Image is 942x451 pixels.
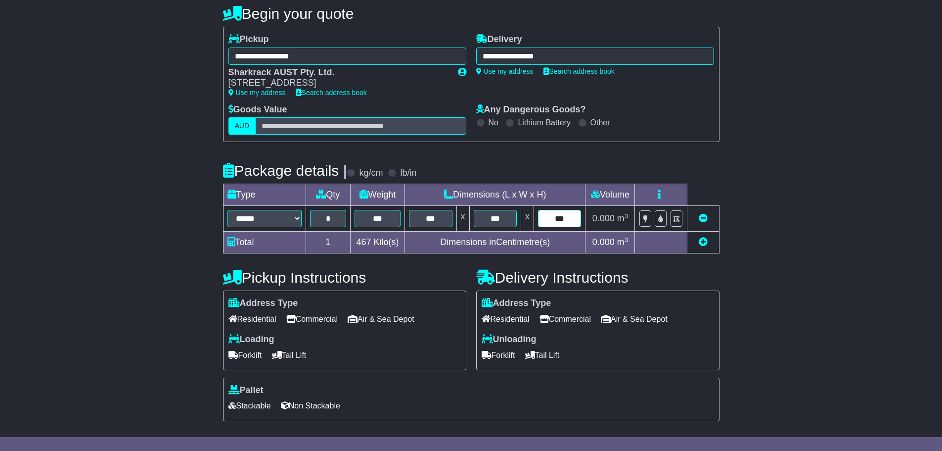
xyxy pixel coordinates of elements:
a: Remove this item [699,213,708,223]
label: No [489,118,498,127]
td: Volume [585,184,635,206]
div: Sharkrack AUST Pty. Ltd. [228,67,448,78]
div: [STREET_ADDRESS] [228,78,448,89]
a: Search address book [296,89,367,97]
label: AUD [228,117,256,135]
td: Dimensions in Centimetre(s) [405,232,585,253]
label: Any Dangerous Goods? [476,104,586,115]
span: Air & Sea Depot [348,311,414,327]
span: Commercial [539,311,591,327]
td: Type [223,184,306,206]
label: Unloading [482,334,537,345]
td: Total [223,232,306,253]
label: Goods Value [228,104,287,115]
h4: Pickup Instructions [223,269,466,286]
span: Forklift [482,348,515,363]
a: Use my address [476,67,534,75]
sup: 3 [625,236,628,244]
label: lb/in [400,168,416,179]
label: kg/cm [359,168,383,179]
label: Other [590,118,610,127]
td: x [456,206,469,232]
label: Address Type [228,298,298,309]
span: Forklift [228,348,262,363]
span: 467 [357,237,371,247]
td: Kilo(s) [351,232,405,253]
label: Pallet [228,385,264,396]
h4: Delivery Instructions [476,269,719,286]
a: Add new item [699,237,708,247]
a: Use my address [228,89,286,97]
label: Delivery [476,34,522,45]
label: Lithium Battery [518,118,571,127]
span: 0.000 [592,237,615,247]
td: Dimensions (L x W x H) [405,184,585,206]
span: 0.000 [592,213,615,223]
label: Address Type [482,298,551,309]
span: Tail Lift [525,348,560,363]
sup: 3 [625,212,628,220]
span: Air & Sea Depot [601,311,668,327]
td: x [521,206,534,232]
span: m [617,237,628,247]
h4: Package details | [223,162,347,179]
td: Qty [306,184,351,206]
td: 1 [306,232,351,253]
td: Weight [351,184,405,206]
span: m [617,213,628,223]
label: Pickup [228,34,269,45]
label: Loading [228,334,274,345]
span: Tail Lift [272,348,307,363]
span: Non Stackable [281,398,340,413]
h4: Begin your quote [223,5,719,22]
span: Residential [228,311,276,327]
span: Stackable [228,398,271,413]
a: Search address book [543,67,615,75]
span: Residential [482,311,530,327]
span: Commercial [286,311,338,327]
